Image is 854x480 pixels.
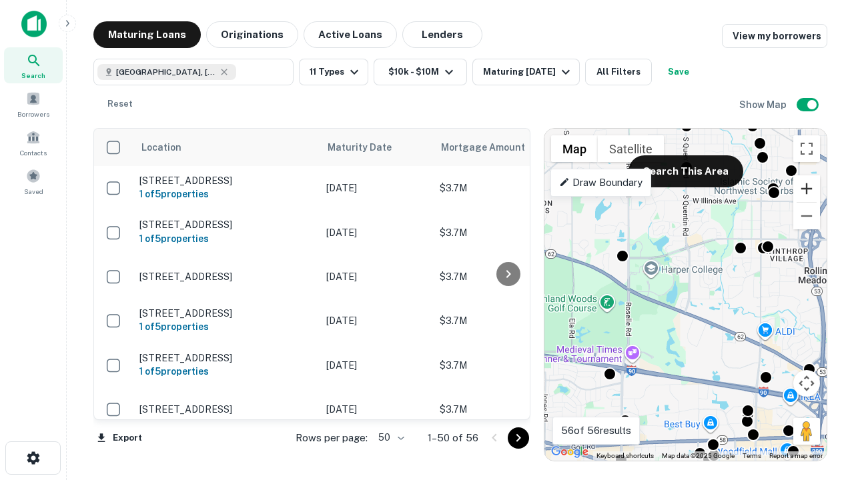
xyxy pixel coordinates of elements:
iframe: Chat Widget [787,331,854,395]
a: Borrowers [4,86,63,122]
p: [STREET_ADDRESS] [139,219,313,231]
button: Keyboard shortcuts [596,451,654,461]
button: Export [93,428,145,448]
button: Reset [99,91,141,117]
p: Draw Boundary [559,175,643,191]
p: [STREET_ADDRESS] [139,352,313,364]
a: Saved [4,163,63,199]
button: Active Loans [304,21,397,48]
button: Save your search to get updates of matches that match your search criteria. [657,59,700,85]
span: Contacts [20,147,47,158]
button: Zoom out [793,203,820,229]
p: [DATE] [326,181,426,195]
p: [DATE] [326,313,426,328]
p: [DATE] [326,225,426,240]
span: Borrowers [17,109,49,119]
h6: 1 of 5 properties [139,231,313,246]
button: Show street map [551,135,598,162]
p: [STREET_ADDRESS] [139,175,313,187]
button: Go to next page [508,427,529,449]
button: Drag Pegman onto the map to open Street View [793,418,820,445]
th: Location [133,129,320,166]
div: Maturing [DATE] [483,64,574,80]
button: Maturing [DATE] [472,59,580,85]
p: [DATE] [326,358,426,373]
button: Show satellite imagery [598,135,664,162]
a: Search [4,47,63,83]
th: Mortgage Amount [433,129,580,166]
p: Rows per page: [296,430,368,446]
p: 1–50 of 56 [428,430,478,446]
button: Lenders [402,21,482,48]
a: Report a map error [769,452,823,459]
button: Search This Area [628,155,743,187]
span: Map data ©2025 Google [662,452,735,459]
a: Open this area in Google Maps (opens a new window) [548,443,592,461]
p: $3.7M [440,225,573,240]
p: $3.7M [440,402,573,417]
p: $3.7M [440,358,573,373]
button: Maturing Loans [93,21,201,48]
p: [DATE] [326,269,426,284]
p: $3.7M [440,313,573,328]
p: [STREET_ADDRESS] [139,307,313,319]
span: Location [141,139,181,155]
h6: 1 of 5 properties [139,319,313,334]
h6: 1 of 5 properties [139,187,313,201]
p: [STREET_ADDRESS] [139,271,313,283]
img: capitalize-icon.png [21,11,47,37]
p: [STREET_ADDRESS] [139,403,313,415]
button: Originations [206,21,298,48]
div: 0 0 [544,129,827,461]
a: View my borrowers [722,24,827,48]
a: Contacts [4,125,63,161]
button: Toggle fullscreen view [793,135,820,162]
span: Maturity Date [328,139,409,155]
span: Saved [24,186,43,197]
a: Terms (opens in new tab) [743,452,761,459]
span: [GEOGRAPHIC_DATA], [GEOGRAPHIC_DATA] [116,66,216,78]
button: Zoom in [793,175,820,202]
th: Maturity Date [320,129,433,166]
button: 11 Types [299,59,368,85]
h6: Show Map [739,97,789,112]
div: 50 [373,428,406,447]
button: All Filters [585,59,652,85]
p: $3.7M [440,181,573,195]
p: 56 of 56 results [561,423,631,439]
p: [DATE] [326,402,426,417]
img: Google [548,443,592,461]
span: Search [21,70,45,81]
h6: 1 of 5 properties [139,364,313,379]
p: $3.7M [440,269,573,284]
button: $10k - $10M [374,59,467,85]
span: Mortgage Amount [441,139,542,155]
